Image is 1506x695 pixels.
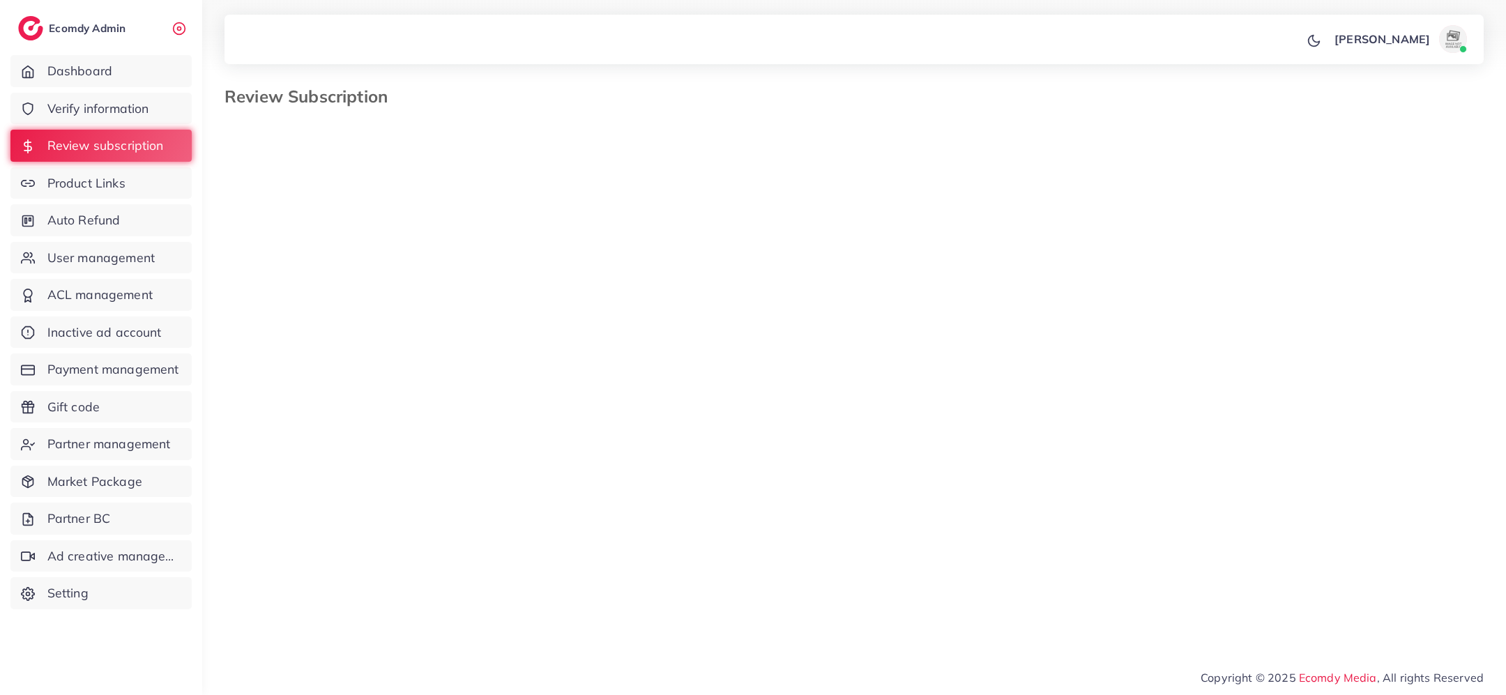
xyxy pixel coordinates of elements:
a: [PERSON_NAME]avatar [1327,25,1473,53]
a: ACL management [10,279,192,311]
h3: Review Subscription [225,86,399,107]
a: logoEcomdy Admin [18,16,129,40]
a: Inactive ad account [10,316,192,349]
span: Copyright © 2025 [1201,669,1484,686]
span: Dashboard [47,62,112,80]
span: Review subscription [47,137,164,155]
a: User management [10,242,192,274]
span: ACL management [47,286,153,304]
a: Market Package [10,466,192,498]
a: Auto Refund [10,204,192,236]
span: User management [47,249,155,267]
span: Inactive ad account [47,323,162,342]
a: Partner BC [10,503,192,535]
span: Payment management [47,360,179,379]
img: avatar [1439,25,1467,53]
span: Partner management [47,435,171,453]
span: Ad creative management [47,547,181,565]
a: Product Links [10,167,192,199]
a: Gift code [10,391,192,423]
span: , All rights Reserved [1377,669,1484,686]
img: logo [18,16,43,40]
a: Ecomdy Media [1299,671,1377,685]
a: Setting [10,577,192,609]
a: Review subscription [10,130,192,162]
a: Verify information [10,93,192,125]
span: Market Package [47,473,142,491]
a: Payment management [10,353,192,385]
a: Partner management [10,428,192,460]
span: Verify information [47,100,149,118]
a: Dashboard [10,55,192,87]
p: [PERSON_NAME] [1334,31,1430,47]
span: Auto Refund [47,211,121,229]
span: Partner BC [47,510,111,528]
span: Product Links [47,174,125,192]
span: Setting [47,584,89,602]
a: Ad creative management [10,540,192,572]
span: Gift code [47,398,100,416]
h2: Ecomdy Admin [49,22,129,35]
